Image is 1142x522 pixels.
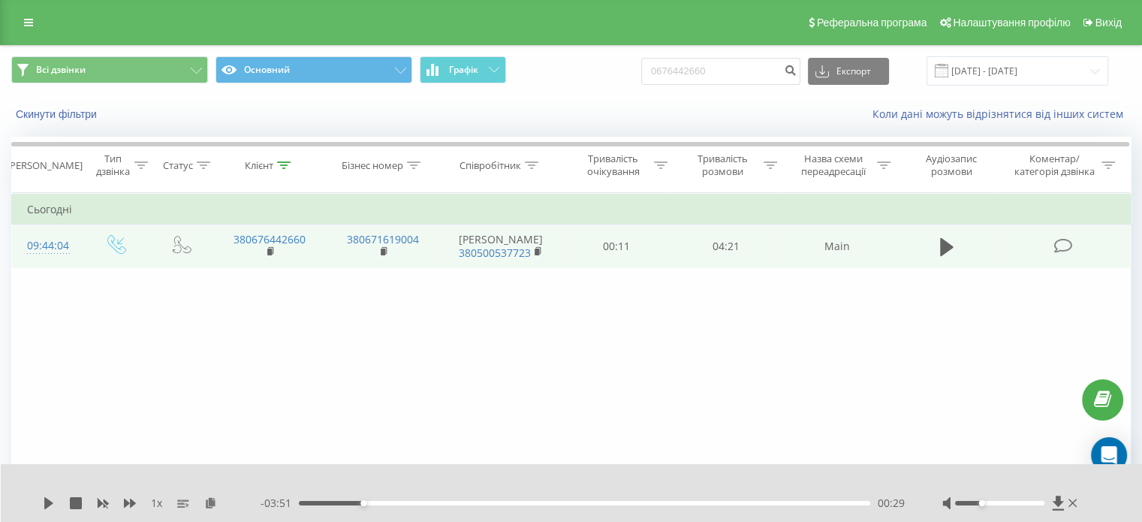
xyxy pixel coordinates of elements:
div: Статус [163,159,193,172]
span: Реферальна програма [817,17,927,29]
a: 380676442660 [234,232,306,246]
input: Пошук за номером [641,58,800,85]
a: 380671619004 [347,232,419,246]
div: Тривалість розмови [685,152,760,178]
div: Аудіозапис розмови [908,152,996,178]
div: Open Intercom Messenger [1091,437,1127,473]
span: 1 x [151,496,162,511]
div: Співробітник [460,159,521,172]
span: Вихід [1095,17,1122,29]
div: Тривалість очікування [576,152,651,178]
td: 04:21 [671,225,780,268]
td: [PERSON_NAME] [440,225,562,268]
a: 380500537723 [459,246,531,260]
button: Всі дзвінки [11,56,208,83]
span: 00:29 [878,496,905,511]
div: Accessibility label [978,500,984,506]
div: Назва схеми переадресації [794,152,873,178]
span: Графік [449,65,478,75]
td: Сьогодні [12,195,1131,225]
span: Налаштування профілю [953,17,1070,29]
button: Основний [215,56,412,83]
div: Бізнес номер [342,159,403,172]
td: Main [780,225,893,268]
div: Тип дзвінка [95,152,130,178]
div: Accessibility label [360,500,366,506]
div: 09:44:04 [27,231,67,261]
button: Скинути фільтри [11,107,104,121]
div: Коментар/категорія дзвінка [1010,152,1098,178]
div: [PERSON_NAME] [7,159,83,172]
button: Графік [420,56,506,83]
div: Клієнт [245,159,273,172]
td: 00:11 [562,225,671,268]
span: - 03:51 [261,496,299,511]
a: Коли дані можуть відрізнятися вiд інших систем [872,107,1131,121]
span: Всі дзвінки [36,64,86,76]
button: Експорт [808,58,889,85]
